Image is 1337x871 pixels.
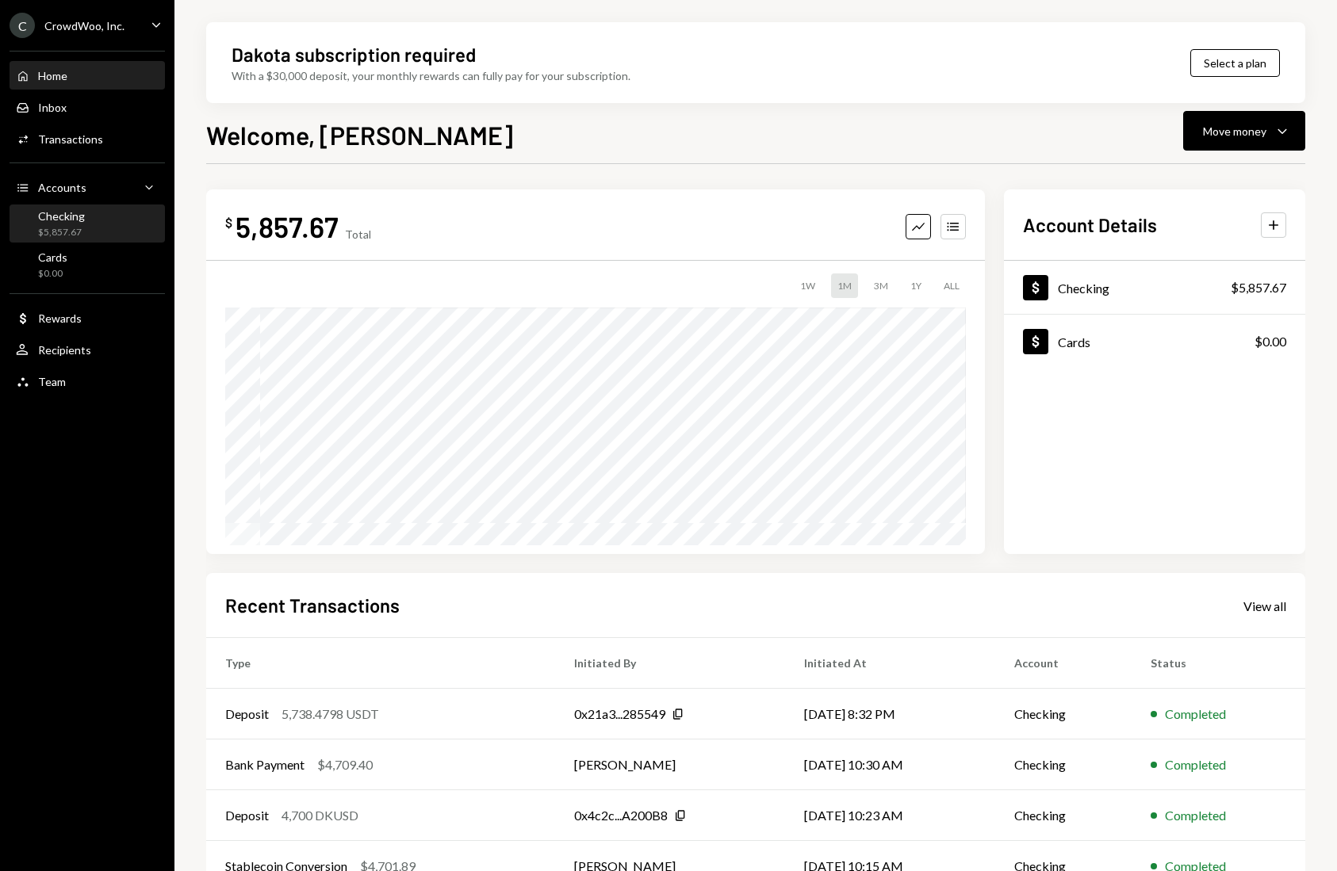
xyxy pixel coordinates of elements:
a: Inbox [10,93,165,121]
div: ALL [937,273,966,298]
div: Team [38,375,66,388]
a: Accounts [10,173,165,201]
div: Checking [38,209,85,223]
button: Move money [1183,111,1305,151]
div: With a $30,000 deposit, your monthly rewards can fully pay for your subscription. [232,67,630,84]
div: C [10,13,35,38]
div: Completed [1165,755,1226,774]
div: $0.00 [38,267,67,281]
div: 4,700 DKUSD [282,806,358,825]
div: 5,857.67 [236,208,339,244]
div: Inbox [38,101,67,114]
th: Initiated By [555,638,785,689]
td: [PERSON_NAME] [555,739,785,790]
div: 0x4c2c...A200B8 [574,806,668,825]
div: Dakota subscription required [232,41,476,67]
div: $5,857.67 [38,226,85,239]
div: Recipients [38,343,91,357]
div: 3M [868,273,895,298]
a: Checking$5,857.67 [1004,261,1305,314]
th: Initiated At [785,638,994,689]
div: Cards [1058,334,1090,350]
div: $4,709.40 [317,755,373,774]
div: Total [345,227,371,241]
div: CrowdWoo, Inc. [44,19,125,32]
div: Rewards [38,311,82,325]
a: Rewards [10,304,165,332]
a: Home [10,61,165,90]
td: Checking [995,689,1132,739]
div: Move money [1203,123,1266,139]
div: 0x21a3...285549 [574,705,665,724]
th: Status [1132,638,1305,689]
div: 1Y [904,273,928,298]
td: [DATE] 10:23 AM [785,790,994,841]
td: Checking [995,739,1132,790]
h1: Welcome, [PERSON_NAME] [206,119,513,151]
div: Transactions [38,132,103,146]
a: Checking$5,857.67 [10,204,165,243]
div: Deposit [225,806,269,825]
div: Home [38,69,67,82]
div: 1W [794,273,822,298]
a: Recipients [10,335,165,364]
th: Account [995,638,1132,689]
div: Checking [1058,281,1109,296]
td: [DATE] 10:30 AM [785,739,994,790]
td: Checking [995,790,1132,841]
h2: Account Details [1023,212,1157,238]
th: Type [206,638,555,689]
h2: Recent Transactions [225,592,400,618]
div: Cards [38,250,67,264]
a: View all [1243,597,1286,614]
div: View all [1243,598,1286,614]
button: Select a plan [1190,49,1280,77]
a: Team [10,367,165,395]
a: Cards$0.00 [1004,315,1305,368]
div: Accounts [38,181,86,194]
div: Bank Payment [225,755,305,774]
a: Cards$0.00 [10,246,165,284]
div: 1M [831,273,858,298]
div: Completed [1165,806,1226,825]
div: $5,857.67 [1231,278,1286,297]
div: Completed [1165,705,1226,724]
div: $ [225,215,232,231]
td: [DATE] 8:32 PM [785,689,994,739]
a: Transactions [10,124,165,153]
div: 5,738.4798 USDT [282,705,379,724]
div: $0.00 [1255,332,1286,351]
div: Deposit [225,705,269,724]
